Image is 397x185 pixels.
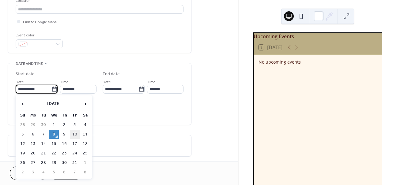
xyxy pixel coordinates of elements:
td: 8 [80,168,90,177]
span: Date [16,79,24,85]
th: Sa [80,111,90,120]
span: ‹ [18,98,27,110]
div: End date [103,71,120,77]
td: 2 [59,120,69,129]
td: 5 [18,130,28,139]
td: 28 [18,120,28,129]
span: Time [60,79,69,85]
td: 31 [70,158,80,167]
td: 3 [28,168,38,177]
td: 4 [39,168,48,177]
td: 29 [28,120,38,129]
td: 13 [28,139,38,148]
td: 10 [70,130,80,139]
td: 26 [18,158,28,167]
th: Mo [28,111,38,120]
th: [DATE] [28,97,80,110]
td: 1 [80,158,90,167]
td: 22 [49,149,59,158]
td: 1 [49,120,59,129]
td: 14 [39,139,48,148]
td: 17 [70,139,80,148]
td: 2 [18,168,28,177]
div: Start date [16,71,35,77]
td: 23 [59,149,69,158]
td: 7 [39,130,48,139]
td: 6 [28,130,38,139]
td: 11 [80,130,90,139]
td: 15 [49,139,59,148]
td: 30 [59,158,69,167]
td: 18 [80,139,90,148]
td: 7 [70,168,80,177]
td: 24 [70,149,80,158]
span: Time [147,79,156,85]
td: 27 [28,158,38,167]
td: 6 [59,168,69,177]
td: 19 [18,149,28,158]
td: 20 [28,149,38,158]
td: 16 [59,139,69,148]
td: 4 [80,120,90,129]
th: Th [59,111,69,120]
td: 25 [80,149,90,158]
td: 5 [49,168,59,177]
td: 12 [18,139,28,148]
span: Link to Google Maps [23,19,57,25]
button: Cancel [10,166,47,180]
td: 30 [39,120,48,129]
div: Upcoming Events [254,33,382,40]
th: Tu [39,111,48,120]
th: We [49,111,59,120]
td: 9 [59,130,69,139]
td: 29 [49,158,59,167]
span: Date and time [16,61,43,67]
td: 3 [70,120,80,129]
div: Event color [16,32,62,39]
td: 28 [39,158,48,167]
div: No upcoming events [259,59,377,65]
td: 8 [49,130,59,139]
span: › [81,98,90,110]
th: Su [18,111,28,120]
span: Date [103,79,111,85]
td: 21 [39,149,48,158]
th: Fr [70,111,80,120]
